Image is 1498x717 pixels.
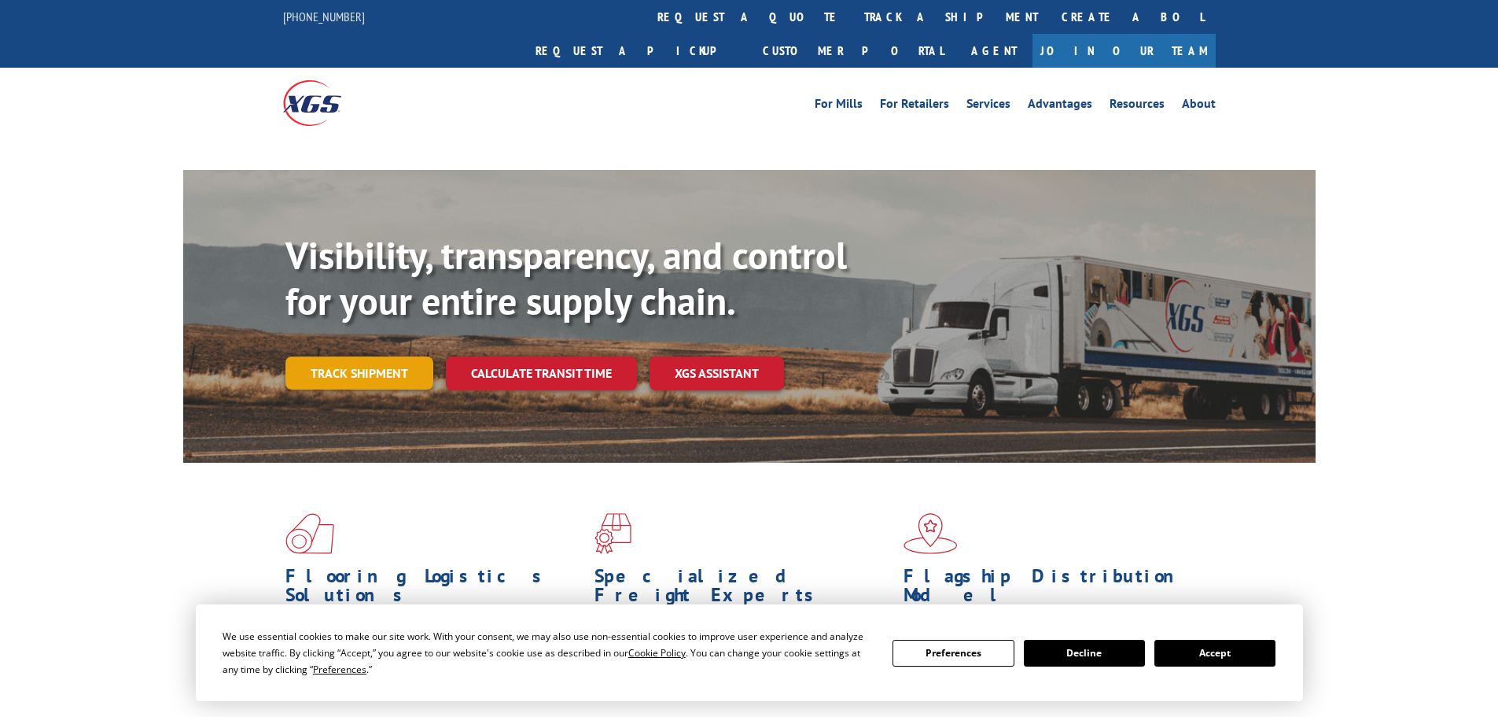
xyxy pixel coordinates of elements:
[893,640,1014,667] button: Preferences
[285,513,334,554] img: xgs-icon-total-supply-chain-intelligence-red
[904,513,958,554] img: xgs-icon-flagship-distribution-model-red
[594,567,892,612] h1: Specialized Freight Experts
[904,567,1201,612] h1: Flagship Distribution Model
[966,98,1010,115] a: Services
[524,34,751,68] a: Request a pickup
[594,513,631,554] img: xgs-icon-focused-on-flooring-red
[1032,34,1216,68] a: Join Our Team
[955,34,1032,68] a: Agent
[1024,640,1145,667] button: Decline
[1182,98,1216,115] a: About
[628,646,686,660] span: Cookie Policy
[1028,98,1092,115] a: Advantages
[1154,640,1275,667] button: Accept
[196,604,1303,701] div: Cookie Consent Prompt
[1110,98,1165,115] a: Resources
[285,357,433,390] a: Track shipment
[446,357,637,390] a: Calculate transit time
[880,98,949,115] a: For Retailers
[283,9,365,24] a: [PHONE_NUMBER]
[223,628,874,678] div: We use essential cookies to make our site work. With your consent, we may also use non-essential ...
[650,357,784,390] a: XGS ASSISTANT
[815,98,863,115] a: For Mills
[313,663,366,676] span: Preferences
[285,567,583,612] h1: Flooring Logistics Solutions
[285,231,847,325] b: Visibility, transparency, and control for your entire supply chain.
[751,34,955,68] a: Customer Portal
